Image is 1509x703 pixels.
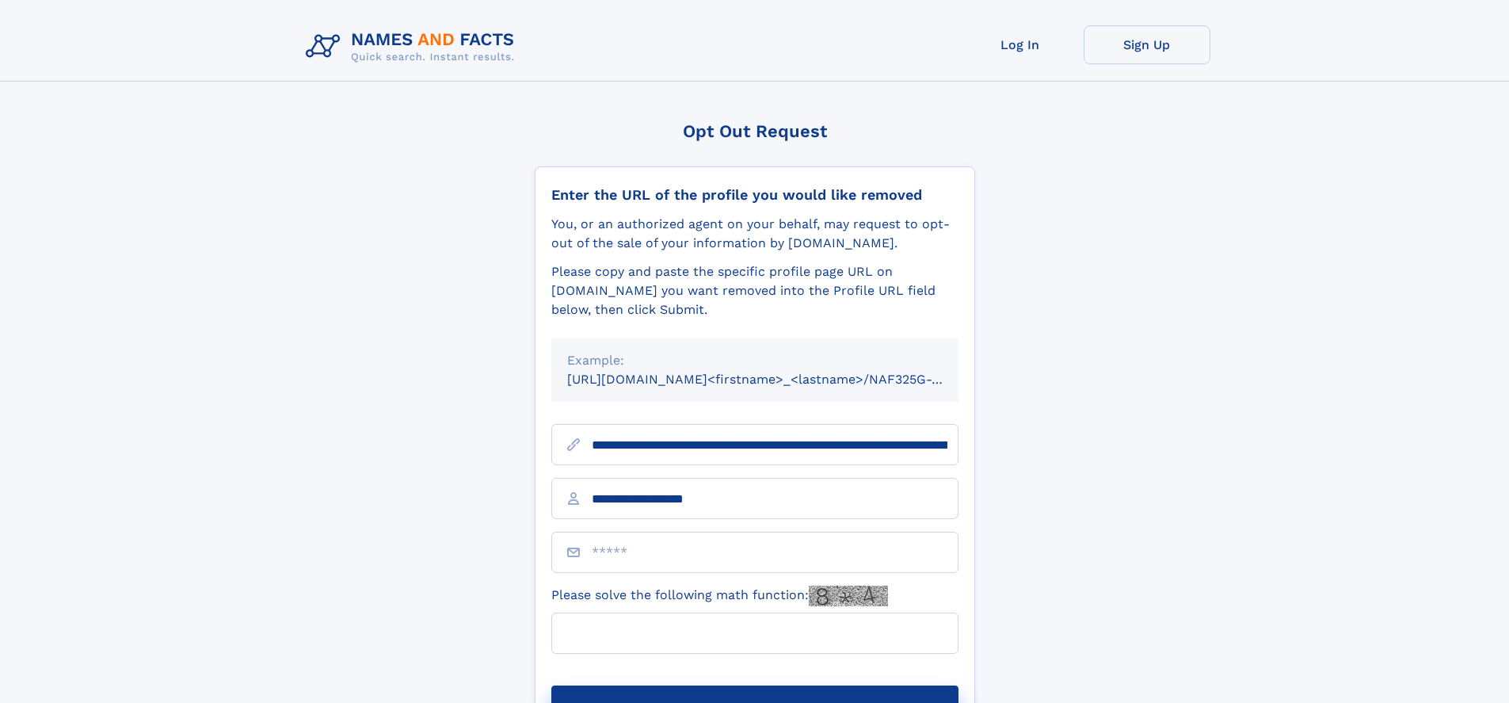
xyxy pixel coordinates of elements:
[957,25,1084,64] a: Log In
[535,121,975,141] div: Opt Out Request
[299,25,528,68] img: Logo Names and Facts
[551,586,888,606] label: Please solve the following math function:
[551,186,958,204] div: Enter the URL of the profile you would like removed
[567,351,943,370] div: Example:
[551,215,958,253] div: You, or an authorized agent on your behalf, may request to opt-out of the sale of your informatio...
[567,372,989,387] small: [URL][DOMAIN_NAME]<firstname>_<lastname>/NAF325G-xxxxxxxx
[1084,25,1210,64] a: Sign Up
[551,262,958,319] div: Please copy and paste the specific profile page URL on [DOMAIN_NAME] you want removed into the Pr...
